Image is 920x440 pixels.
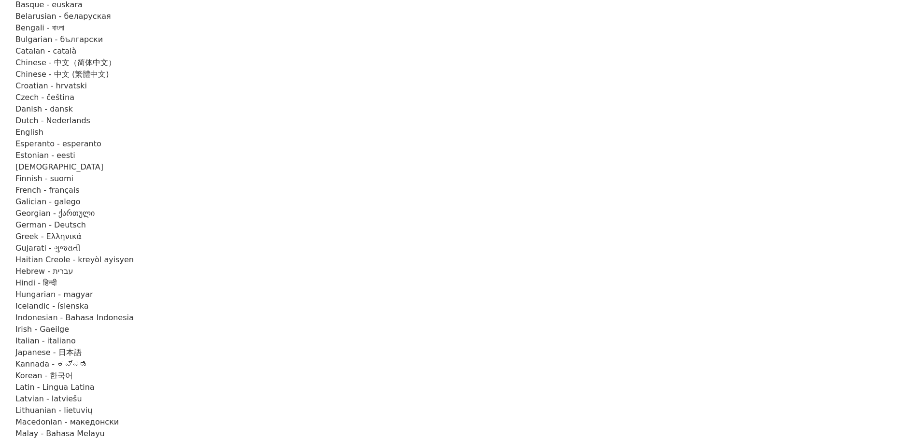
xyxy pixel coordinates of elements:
[15,138,920,150] a: Esperanto - esperanto
[15,231,920,242] a: Greek - Ελληνικά
[15,277,920,289] a: Hindi - हिन्दी
[15,242,920,254] a: Gujarati - ગુજરાતી
[15,428,920,440] a: Malay - Bahasa Melayu
[15,57,920,69] a: Chinese - 中文（简体中文）
[15,300,920,312] a: Icelandic - íslenska
[15,405,920,416] a: Lithuanian - lietuvių
[15,69,920,80] a: Chinese - 中文 (繁體中文)
[15,254,920,266] a: Haitian Creole - kreyòl ayisyen
[15,45,920,57] a: Catalan - català
[15,312,920,324] a: Indonesian - Bahasa Indonesia
[15,11,920,22] a: Belarusian - беларуская
[15,335,920,347] a: Italian - italiano
[15,92,920,103] a: Czech - čeština
[15,219,920,231] a: German - Deutsch
[15,22,920,34] a: Bengali - বাংলা
[15,161,920,173] a: [DEMOGRAPHIC_DATA]
[15,208,920,219] a: Georgian - ქართული
[15,34,920,45] a: Bulgarian - български
[15,382,920,393] a: Latin - Lingua Latina
[15,370,920,382] a: Korean - 한국어
[15,289,920,300] a: Hungarian - magyar
[15,80,920,92] a: Croatian - hrvatski
[15,173,920,185] a: Finnish - suomi
[15,347,920,358] a: Japanese - 日本語
[15,266,920,277] a: Hebrew - ‎‫עברית‬‎
[15,103,920,115] a: Danish - dansk
[15,150,920,161] a: Estonian - eesti
[15,358,920,370] a: Kannada - ಕನ್ನಡ
[15,196,920,208] a: Galician - galego
[15,393,920,405] a: Latvian - latviešu
[15,115,920,127] a: Dutch - Nederlands
[15,324,920,335] a: Irish - Gaeilge
[15,416,920,428] a: Macedonian - македонски
[15,127,920,138] a: English
[15,185,920,196] a: French - français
